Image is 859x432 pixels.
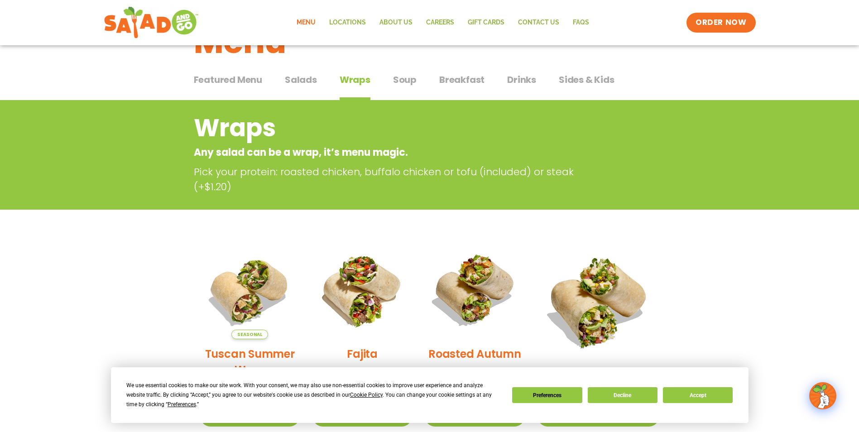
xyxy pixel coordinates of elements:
h2: Wraps [194,110,593,146]
span: Cookie Policy [350,392,383,398]
button: Preferences [512,387,582,403]
span: Featured Menu [194,73,262,86]
span: 670 Cal [327,365,358,377]
a: ORDER NOW [686,13,755,33]
span: Details [484,365,510,376]
nav: Menu [290,12,596,33]
span: Preferences [168,401,196,408]
span: Salads [285,73,317,86]
button: Accept [663,387,733,403]
img: new-SAG-logo-768×292 [104,5,199,41]
span: Sides & Kids [559,73,614,86]
a: About Us [373,12,419,33]
p: Pick your protein: roasted chicken, buffalo chicken or tofu (included) or steak (+$1.20) [194,164,597,194]
span: Drinks [507,73,536,86]
div: Tabbed content [194,70,666,101]
a: Contact Us [511,12,566,33]
span: Seasonal [231,330,268,339]
img: Product photo for Fajita Wrap [313,240,412,339]
a: Locations [322,12,373,33]
span: ORDER NOW [696,17,746,28]
h2: Fajita [347,346,378,362]
a: FAQs [566,12,596,33]
div: We use essential cookies to make our site work. With your consent, we may also use non-essential ... [126,381,501,409]
a: GIFT CARDS [461,12,511,33]
img: wpChatIcon [810,383,835,408]
h2: Roasted Autumn [428,346,521,362]
span: Soup [393,73,417,86]
a: Careers [419,12,461,33]
span: Wraps [340,73,370,86]
h2: Tuscan Summer Wrap [201,346,299,378]
button: Decline [588,387,657,403]
div: Cookie Consent Prompt [111,367,749,423]
p: Any salad can be a wrap, it’s menu magic. [194,145,593,160]
span: Details [371,365,398,376]
span: Breakfast [439,73,485,86]
img: Product photo for Roasted Autumn Wrap [425,240,524,339]
img: Product photo for Tuscan Summer Wrap [201,240,299,339]
img: Product photo for BBQ Ranch Wrap [538,240,659,361]
span: 870 Cal [439,365,471,377]
a: Menu [290,12,322,33]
